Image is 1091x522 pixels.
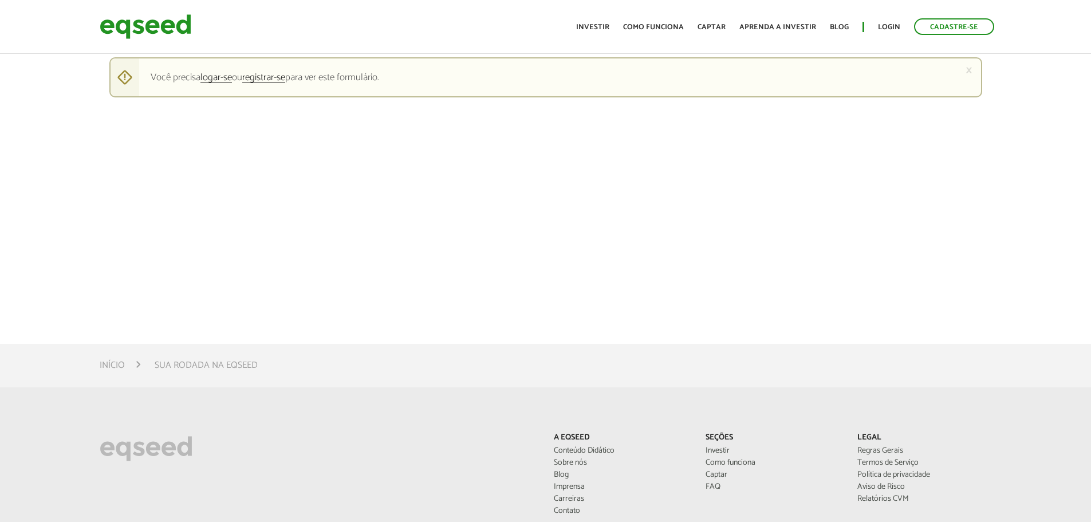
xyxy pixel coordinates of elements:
li: Sua rodada na EqSeed [155,358,258,373]
img: EqSeed [100,11,191,42]
a: × [966,64,972,76]
a: Aviso de Risco [857,483,992,491]
a: Termos de Serviço [857,459,992,467]
a: Política de privacidade [857,471,992,479]
a: Imprensa [554,483,688,491]
a: Captar [706,471,840,479]
a: Como funciona [623,23,684,31]
a: Blog [554,471,688,479]
a: Investir [706,447,840,455]
a: Login [878,23,900,31]
img: EqSeed Logo [100,433,192,464]
a: registrar-se [242,73,285,83]
a: Captar [698,23,726,31]
a: Conteúdo Didático [554,447,688,455]
a: Carreiras [554,495,688,503]
p: Seções [706,433,840,443]
a: Aprenda a investir [739,23,816,31]
a: Sobre nós [554,459,688,467]
a: Início [100,361,125,370]
p: Legal [857,433,992,443]
a: Regras Gerais [857,447,992,455]
a: Investir [576,23,609,31]
a: Relatórios CVM [857,495,992,503]
a: Cadastre-se [914,18,994,35]
a: Como funciona [706,459,840,467]
p: A EqSeed [554,433,688,443]
a: logar-se [200,73,232,83]
a: Blog [830,23,849,31]
div: Você precisa ou para ver este formulário. [109,57,982,97]
a: FAQ [706,483,840,491]
a: Contato [554,507,688,515]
